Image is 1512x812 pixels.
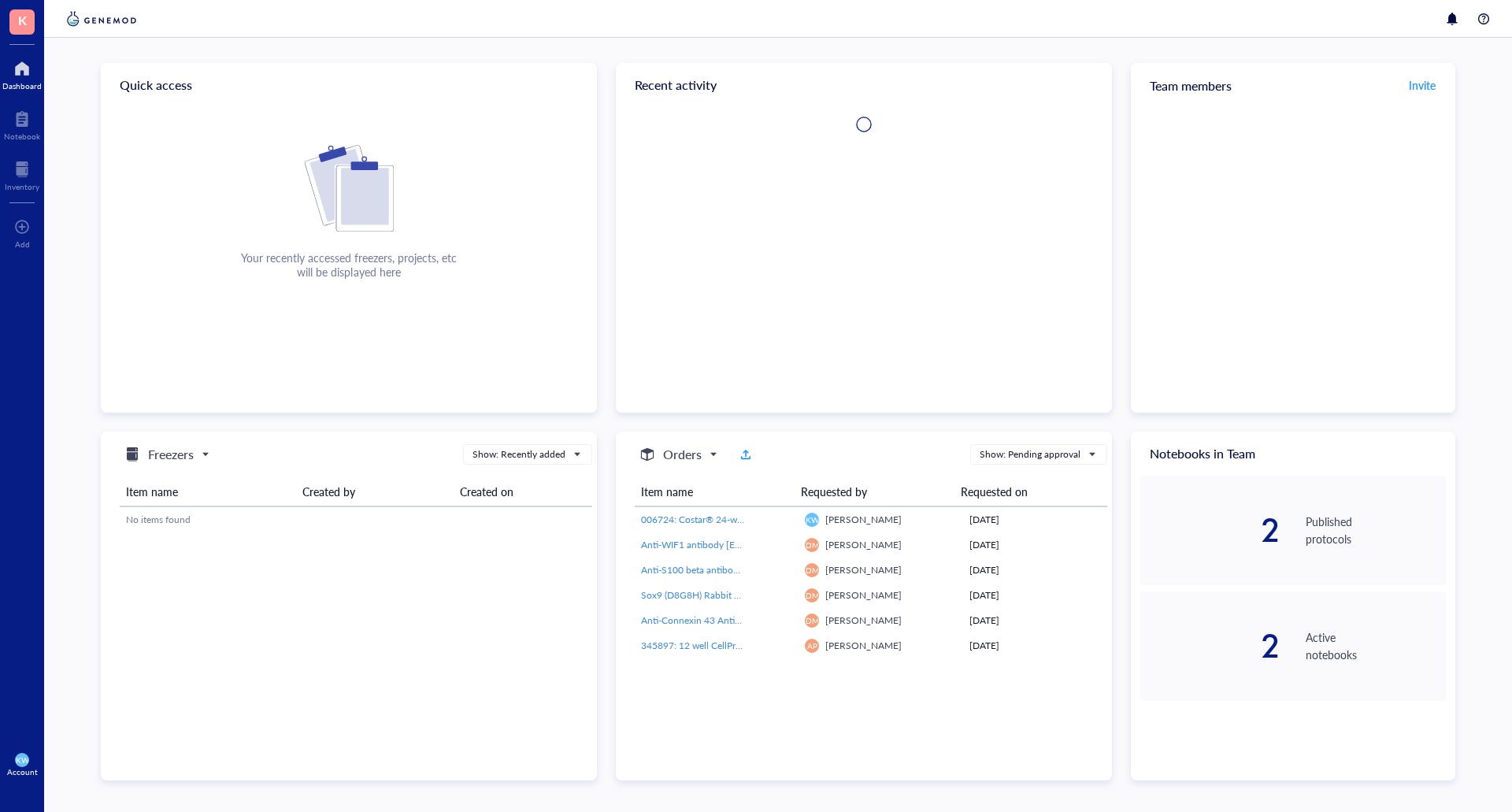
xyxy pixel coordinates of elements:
span: [PERSON_NAME] [825,538,902,551]
span: Anti-WIF1 antibody [EPR9385] [641,538,772,551]
div: [DATE] [969,588,1101,603]
span: KW [16,755,29,765]
span: Invite [1409,77,1436,93]
div: [DATE] [969,513,1101,527]
img: Cf+DiIyRRx+BTSbnYhsZzE9to3+AfuhVxcka4spAAAAAElFTkSuQmCC [305,145,394,232]
div: Account [7,767,38,777]
a: Anti-S100 beta antibody [EP1576Y] - [MEDICAL_DATA] Marker [641,563,792,577]
div: Active notebooks [1306,628,1446,663]
span: K [18,10,27,30]
span: Anti-S100 beta antibody [EP1576Y] - [MEDICAL_DATA] Marker [641,563,906,577]
div: Quick access [101,63,597,107]
span: [PERSON_NAME] [825,513,902,526]
a: Inventory [5,157,39,191]
div: [DATE] [969,639,1101,653]
a: 006724: Costar® 24-well Clear TC-treated Multiple Well Plates, Individually Wrapped, Sterile [641,513,792,527]
span: DM [806,565,819,575]
span: KW [806,515,819,525]
div: 2 [1140,514,1280,546]
img: genemod-logo [63,9,140,28]
a: Notebook [4,106,40,141]
h5: Orders [663,445,702,464]
th: Item name [635,477,795,506]
span: Anti-Connexin 43 Antibody [641,614,756,627]
div: Published protocols [1306,513,1446,547]
a: Anti-WIF1 antibody [EPR9385] [641,538,792,552]
div: [DATE] [969,563,1101,577]
div: 2 [1140,630,1280,662]
div: [DATE] [969,538,1101,552]
span: [PERSON_NAME] [825,588,902,602]
span: 006724: Costar® 24-well Clear TC-treated Multiple Well Plates, Individually Wrapped, Sterile [641,513,1025,526]
h5: Freezers [148,445,194,464]
div: Notebook [4,132,40,141]
div: [DATE] [969,614,1101,628]
span: AP [807,641,817,651]
div: Dashboard [2,81,42,91]
span: Sox9 (D8G8H) Rabbit mAb [641,588,754,602]
div: Show: Recently added [472,447,565,462]
div: Show: Pending approval [980,447,1080,462]
div: No items found [126,513,586,527]
th: Requested on [954,477,1095,506]
th: Requested by [795,477,954,506]
span: [PERSON_NAME] [825,639,902,652]
span: DM [806,591,819,600]
a: Sox9 (D8G8H) Rabbit mAb [641,588,792,603]
div: Recent activity [616,63,1112,107]
th: Item name [120,477,296,506]
a: Dashboard [2,56,42,91]
div: Notebooks in Team [1131,432,1455,476]
span: 345897: 12 well CellPro™ Cell Culture Plates with Lids, Flat Bottom, Sterile [641,639,951,652]
div: Your recently accessed freezers, projects, etc will be displayed here [241,250,457,279]
span: DM [806,616,819,625]
span: [PERSON_NAME] [825,563,902,577]
div: Add [15,239,30,249]
th: Created on [454,477,592,506]
div: Team members [1131,63,1455,107]
span: [PERSON_NAME] [825,614,902,627]
a: Anti-Connexin 43 Antibody [641,614,792,628]
div: Inventory [5,182,39,191]
th: Created by [296,477,454,506]
a: 345897: 12 well CellPro™ Cell Culture Plates with Lids, Flat Bottom, Sterile [641,639,792,653]
button: Invite [1408,72,1436,98]
span: DM [806,540,819,550]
